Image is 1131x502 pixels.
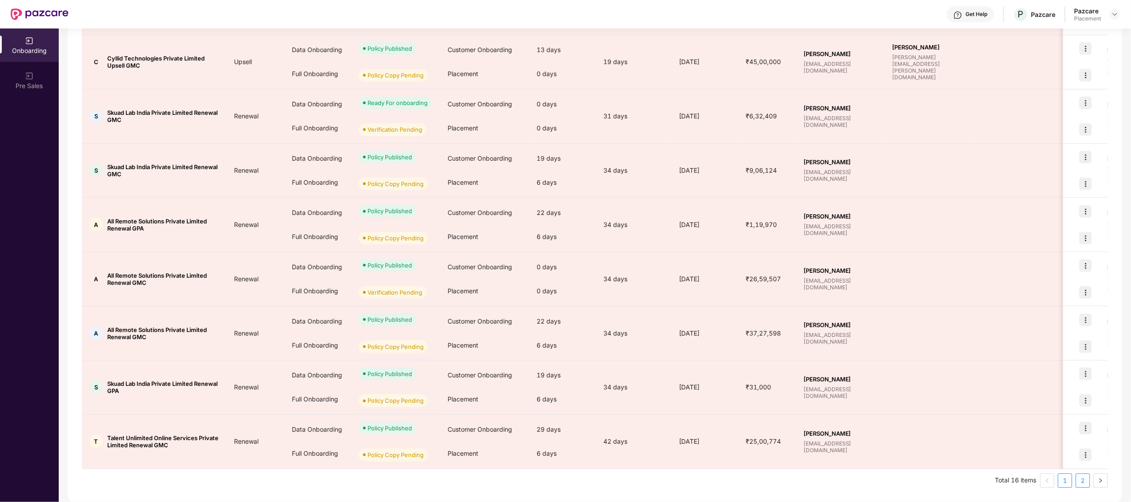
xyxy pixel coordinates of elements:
span: P [1018,9,1024,20]
div: Ready For onboarding [368,98,428,107]
img: icon [1079,259,1092,272]
img: icon [1079,340,1092,353]
div: Full Onboarding [285,116,351,140]
span: Skuad Lab India Private Limited Renewal GMC [107,163,220,178]
div: Full Onboarding [285,225,351,249]
span: Placement [448,395,478,403]
div: 6 days [529,170,596,194]
div: 19 days [529,146,596,170]
img: icon [1079,368,1092,380]
div: 19 days [529,363,596,387]
div: Policy Published [368,153,412,162]
span: ₹9,06,124 [739,166,784,174]
div: T [89,435,103,448]
img: icon [1079,97,1092,109]
img: svg+xml;base64,PHN2ZyB3aWR0aD0iMjAiIGhlaWdodD0iMjAiIHZpZXdCb3g9IjAgMCAyMCAyMCIgZmlsbD0ibm9uZSIgeG... [25,36,34,45]
div: 42 days [596,437,672,446]
div: Full Onboarding [285,387,351,411]
span: ₹37,27,598 [739,329,788,337]
div: Verification Pending [368,125,422,134]
div: [DATE] [672,57,739,67]
img: icon [1079,232,1092,244]
img: New Pazcare Logo [11,8,69,20]
div: Policy Published [368,369,412,378]
div: 19 days [596,57,672,67]
img: icon [1079,205,1092,218]
div: A [89,327,103,340]
li: Next Page [1094,474,1108,488]
div: S [89,381,103,394]
div: S [89,164,103,177]
div: [DATE] [672,220,739,230]
span: left [1045,478,1050,483]
span: right [1098,478,1103,483]
div: Data Onboarding [285,146,351,170]
div: Pazcare [1074,7,1102,15]
span: Talent Unlimited Online Services Private Limited Renewal GMC [107,434,220,449]
div: Policy Copy Pending [368,396,424,405]
div: Policy Copy Pending [368,450,424,459]
span: [PERSON_NAME] [804,321,878,328]
div: Full Onboarding [285,441,351,466]
div: 31 days [596,111,672,121]
div: [DATE] [672,437,739,446]
span: Placement [448,178,478,186]
div: Policy Copy Pending [368,179,424,188]
span: [PERSON_NAME] [804,158,878,166]
div: 22 days [529,201,596,225]
div: 22 days [529,309,596,333]
li: Previous Page [1040,474,1054,488]
span: Customer Onboarding [448,154,512,162]
span: Customer Onboarding [448,425,512,433]
span: Placement [448,233,478,240]
div: 34 days [596,220,672,230]
span: Placement [448,124,478,132]
div: [DATE] [672,328,739,338]
img: svg+xml;base64,PHN2ZyB3aWR0aD0iMjAiIGhlaWdodD0iMjAiIHZpZXdCb3g9IjAgMCAyMCAyMCIgZmlsbD0ibm9uZSIgeG... [25,72,34,81]
span: Customer Onboarding [448,317,512,325]
span: [PERSON_NAME] [804,430,878,437]
div: Pazcare [1031,10,1056,19]
span: ₹45,00,000 [739,58,788,65]
span: ₹26,59,507 [739,275,788,283]
div: Policy Published [368,261,412,270]
li: 1 [1058,474,1072,488]
span: [PERSON_NAME] [804,267,878,274]
img: svg+xml;base64,PHN2ZyBpZD0iSGVscC0zMngzMiIgeG1sbnM9Imh0dHA6Ly93d3cudzMub3JnLzIwMDAvc3ZnIiB3aWR0aD... [953,11,962,20]
div: Data Onboarding [285,38,351,62]
span: [PERSON_NAME] [893,44,967,51]
span: All Remote Solutions Private Limited Renewal GMC [107,326,220,340]
img: icon [1079,422,1092,434]
img: icon [1079,286,1092,299]
span: ₹31,000 [739,383,778,391]
div: Policy Copy Pending [368,234,424,243]
span: ₹6,32,409 [739,112,784,120]
div: Get Help [966,11,988,18]
span: [EMAIL_ADDRESS][DOMAIN_NAME] [804,61,878,74]
a: 1 [1058,474,1072,487]
div: Data Onboarding [285,363,351,387]
div: Data Onboarding [285,417,351,441]
img: icon [1079,69,1092,81]
div: Data Onboarding [285,255,351,279]
span: [PERSON_NAME] [804,213,878,220]
img: svg+xml;base64,PHN2ZyBpZD0iRHJvcGRvd24tMzJ4MzIiIHhtbG5zPSJodHRwOi8vd3d3LnczLm9yZy8yMDAwL3N2ZyIgd2... [1111,11,1119,18]
span: Renewal [227,437,266,445]
button: right [1094,474,1108,488]
span: [EMAIL_ADDRESS][DOMAIN_NAME] [804,386,878,399]
div: Full Onboarding [285,62,351,86]
div: Verification Pending [368,288,422,297]
span: Customer Onboarding [448,46,512,53]
div: 0 days [529,116,596,140]
div: A [89,272,103,286]
img: icon [1079,394,1092,407]
span: Customer Onboarding [448,209,512,216]
div: Policy Published [368,206,412,215]
div: Full Onboarding [285,279,351,303]
span: ₹25,00,774 [739,437,788,445]
span: [EMAIL_ADDRESS][DOMAIN_NAME] [804,115,878,128]
span: Renewal [227,112,266,120]
span: Renewal [227,329,266,337]
span: Renewal [227,275,266,283]
span: [EMAIL_ADDRESS][DOMAIN_NAME] [804,223,878,236]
